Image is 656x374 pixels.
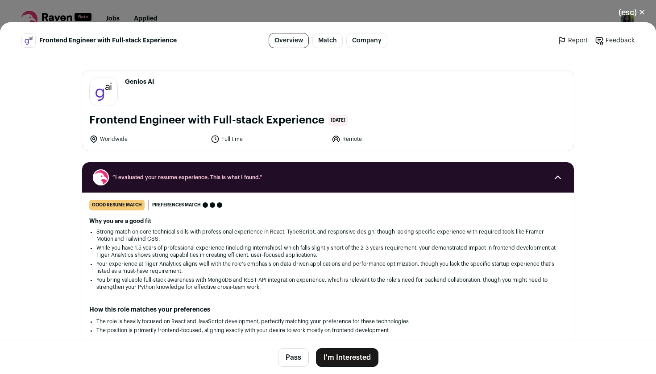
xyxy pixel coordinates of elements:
[89,200,145,210] div: good resume match
[608,3,656,22] button: Close modal
[328,115,348,126] span: [DATE]
[96,276,560,291] li: You bring valuable full-stack awareness with MongoDB and REST API integration experience, which i...
[312,33,343,48] a: Match
[332,135,448,144] li: Remote
[112,174,544,181] span: “I evaluated your resume experience. This is what I found.”
[96,228,560,242] li: Strong match on core technical skills with professional experience in React, TypeScript, and resp...
[96,244,560,259] li: While you have 1.5 years of professional experience (including internships) which falls slightly ...
[39,36,177,45] span: Frontend Engineer with Full-stack Experience
[89,113,324,127] h1: Frontend Engineer with Full-stack Experience
[89,218,567,225] h2: Why you are a good fit
[557,36,588,45] a: Report
[96,318,560,325] li: The role is heavily focused on React and JavaScript development, perfectly matching your preferen...
[96,260,560,275] li: Your experience at Tiger Analytics aligns well with the role's emphasis on data-driven applicatio...
[269,33,309,48] a: Overview
[278,348,309,367] button: Pass
[89,305,567,314] h2: How this role matches your preferences
[96,327,560,334] li: The position is primarily frontend-focused, aligning exactly with your desire to work mostly on f...
[211,135,327,144] li: Full time
[346,33,387,48] a: Company
[22,34,35,47] img: 10696443-50a6403de7c578436ccd1c9e69d28151-medium_jpg.jpg
[595,36,635,45] a: Feedback
[316,348,378,367] button: I'm Interested
[90,78,117,106] img: 10696443-50a6403de7c578436ccd1c9e69d28151-medium_jpg.jpg
[152,201,201,210] span: Preferences match
[89,135,205,144] li: Worldwide
[125,78,154,86] span: Genios AI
